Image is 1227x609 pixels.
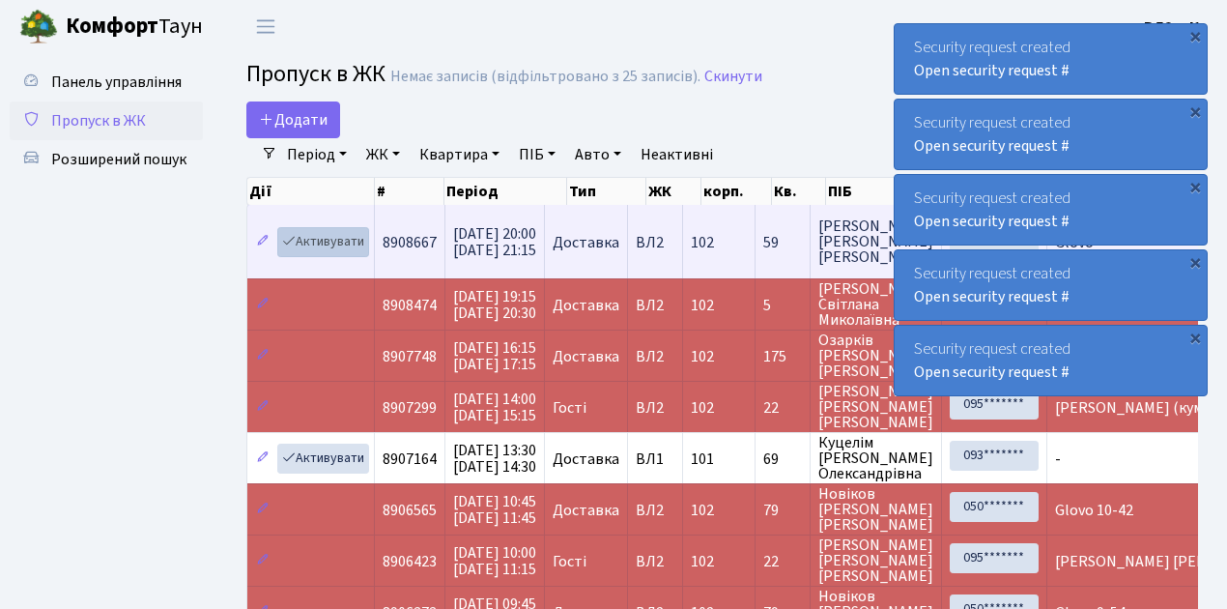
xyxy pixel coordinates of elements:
button: Переключити навігацію [242,11,290,43]
div: Security request created [895,100,1207,169]
span: Озарків [PERSON_NAME] [PERSON_NAME] [818,333,933,379]
span: [DATE] 10:00 [DATE] 11:15 [453,542,536,580]
span: 102 [691,551,714,572]
span: Пропуск в ЖК [51,110,146,131]
a: Open security request # [914,60,1070,81]
th: ЖК [646,178,701,205]
div: × [1185,177,1205,196]
span: 8907299 [383,397,437,419]
span: 8906423 [383,551,437,572]
div: Немає записів (відфільтровано з 25 записів). [390,68,700,86]
span: 102 [691,295,714,316]
div: × [1185,26,1205,45]
div: Security request created [895,326,1207,395]
span: Таун [66,11,203,43]
span: Glovo 10-42 [1055,500,1133,521]
th: Період [444,178,567,205]
div: × [1185,101,1205,121]
span: 8907164 [383,449,437,470]
span: 59 [763,235,802,250]
span: [DATE] 14:00 [DATE] 15:15 [453,389,536,426]
span: ВЛ2 [636,349,674,364]
span: 175 [763,349,802,364]
span: Гості [553,554,586,569]
a: ВЛ2 -. К. [1144,15,1204,39]
a: Пропуск в ЖК [10,101,203,140]
a: Open security request # [914,211,1070,232]
span: ВЛ2 [636,235,674,250]
span: 22 [763,400,802,416]
div: × [1185,328,1205,347]
a: Панель управління [10,63,203,101]
span: Доставка [553,503,619,518]
span: Панель управління [51,72,182,93]
img: logo.png [19,8,58,46]
a: Період [279,138,355,171]
span: [PERSON_NAME] (кума) [1055,397,1215,419]
span: [DATE] 10:45 [DATE] 11:45 [453,491,536,529]
th: Кв. [772,178,826,205]
div: × [1185,252,1205,272]
span: [DATE] 13:30 [DATE] 14:30 [453,440,536,478]
span: 8907748 [383,346,437,367]
span: 69 [763,451,802,467]
span: Додати [259,109,328,130]
a: Скинути [704,68,762,86]
span: - [1055,449,1061,470]
a: Open security request # [914,286,1070,307]
th: корп. [701,178,772,205]
span: [PERSON_NAME] [PERSON_NAME] [PERSON_NAME] [818,384,933,430]
span: [DATE] 20:00 [DATE] 21:15 [453,223,536,261]
span: [PERSON_NAME] [PERSON_NAME] [PERSON_NAME] [818,537,933,584]
b: ВЛ2 -. К. [1144,16,1204,38]
span: Доставка [553,235,619,250]
a: Авто [567,138,629,171]
b: Комфорт [66,11,158,42]
span: ВЛ1 [636,451,674,467]
span: ВЛ2 [636,503,674,518]
span: 102 [691,346,714,367]
span: 79 [763,503,802,518]
span: Гості [553,400,586,416]
a: Open security request # [914,135,1070,157]
span: [PERSON_NAME] [PERSON_NAME] [PERSON_NAME] [818,218,933,265]
a: ЖК [358,138,408,171]
a: Активувати [277,227,369,257]
a: Неактивні [633,138,721,171]
span: Доставка [553,451,619,467]
a: Додати [246,101,340,138]
div: Security request created [895,175,1207,245]
span: ВЛ2 [636,400,674,416]
span: Розширений пошук [51,149,186,170]
span: 102 [691,500,714,521]
span: ВЛ2 [636,298,674,313]
span: [DATE] 16:15 [DATE] 17:15 [453,337,536,375]
span: ВЛ2 [636,554,674,569]
th: Тип [567,178,646,205]
span: Доставка [553,349,619,364]
span: 8906565 [383,500,437,521]
span: Доставка [553,298,619,313]
span: 22 [763,554,802,569]
span: Пропуск в ЖК [246,57,385,91]
span: 101 [691,449,714,470]
th: # [375,178,444,205]
a: Квартира [412,138,507,171]
a: ПІБ [511,138,563,171]
a: Open security request # [914,362,1070,383]
span: Куцелім [PERSON_NAME] Олександрівна [818,435,933,481]
span: 5 [763,298,802,313]
th: Дії [247,178,375,205]
span: [PERSON_NAME] Світлана Миколаївна [818,281,933,328]
div: Security request created [895,24,1207,94]
span: 102 [691,232,714,253]
div: Security request created [895,250,1207,320]
span: [DATE] 19:15 [DATE] 20:30 [453,286,536,324]
a: Розширений пошук [10,140,203,179]
span: 102 [691,397,714,419]
span: 8908474 [383,295,437,316]
span: 8908667 [383,232,437,253]
span: Новіков [PERSON_NAME] [PERSON_NAME] [818,486,933,533]
th: ПІБ [826,178,954,205]
a: Активувати [277,444,369,474]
